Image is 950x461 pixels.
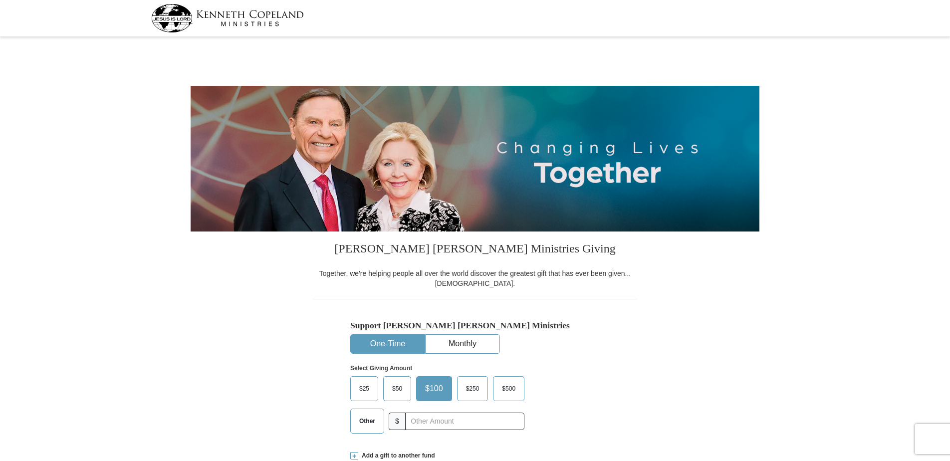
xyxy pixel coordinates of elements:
span: $100 [420,381,448,396]
span: $25 [354,381,374,396]
span: $ [389,413,406,430]
span: Other [354,414,380,429]
span: Add a gift to another fund [358,452,435,460]
img: kcm-header-logo.svg [151,4,304,32]
span: $50 [387,381,407,396]
input: Other Amount [405,413,524,430]
strong: Select Giving Amount [350,365,412,372]
button: One-Time [351,335,425,353]
h5: Support [PERSON_NAME] [PERSON_NAME] Ministries [350,320,600,331]
span: $250 [461,381,484,396]
button: Monthly [426,335,499,353]
div: Together, we're helping people all over the world discover the greatest gift that has ever been g... [313,268,637,288]
span: $500 [497,381,520,396]
h3: [PERSON_NAME] [PERSON_NAME] Ministries Giving [313,231,637,268]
